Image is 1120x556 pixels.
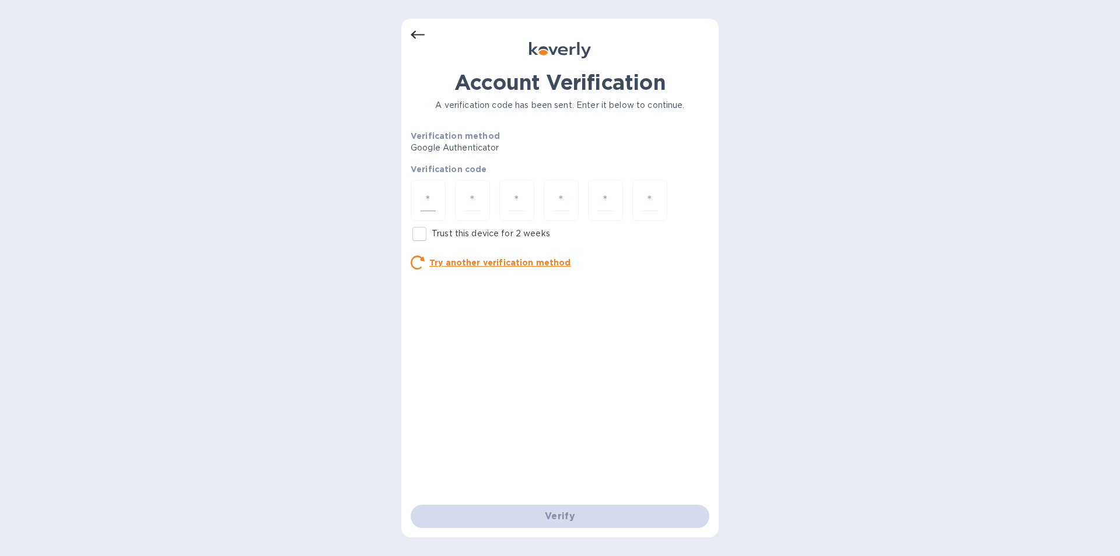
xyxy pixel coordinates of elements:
p: Verification code [411,163,709,175]
h1: Account Verification [411,70,709,95]
p: Trust this device for 2 weeks [432,228,550,240]
u: Try another verification method [429,258,571,267]
p: Google Authenticator [411,142,589,154]
p: A verification code has been sent. Enter it below to continue. [411,99,709,111]
b: Verification method [411,131,500,141]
